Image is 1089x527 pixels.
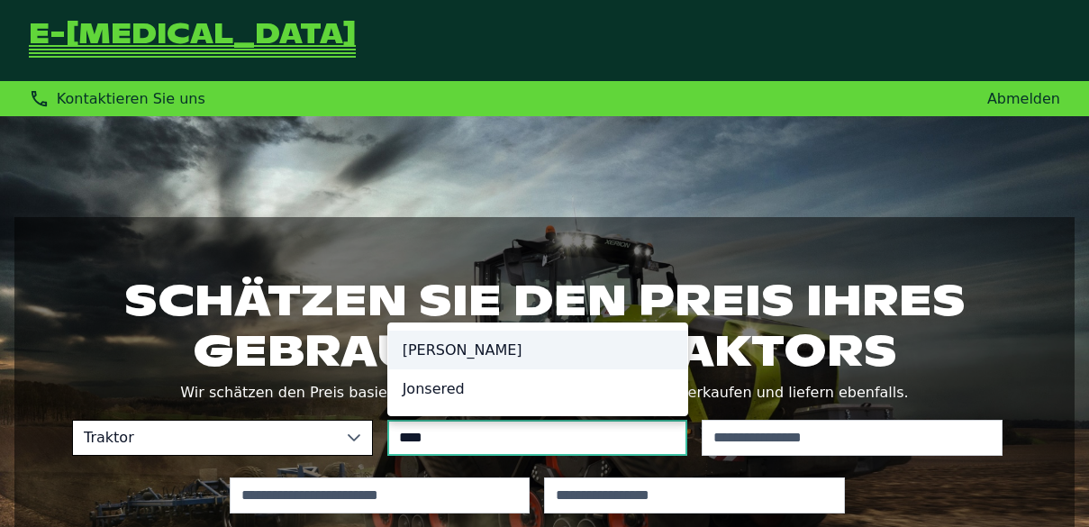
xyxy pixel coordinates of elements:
a: Abmelden [987,90,1060,107]
div: Kontaktieren Sie uns [29,88,205,109]
p: Wir schätzen den Preis basierend auf umfangreichen Preisdaten. Wir verkaufen und liefern ebenfalls. [72,380,1017,405]
h1: Schätzen Sie den Preis Ihres gebrauchten Traktors [72,275,1017,376]
span: Kontaktieren Sie uns [57,90,205,107]
li: Jonsered [388,369,687,408]
a: Zurück zur Startseite [29,22,356,59]
ul: Option List [388,323,687,415]
span: Traktor [73,421,336,455]
li: John Deere [388,331,687,369]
